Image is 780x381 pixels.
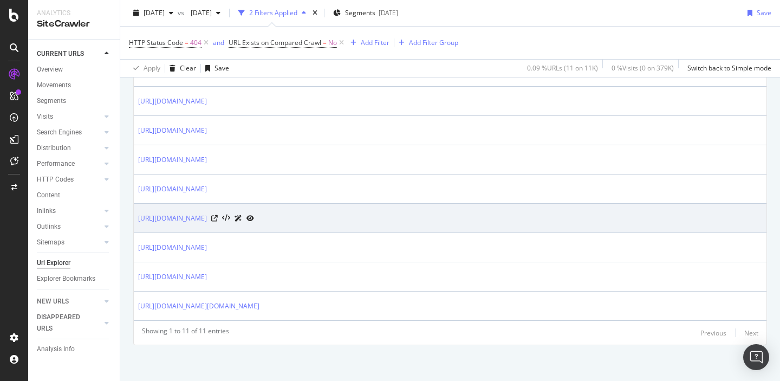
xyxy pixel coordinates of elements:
[394,36,458,49] button: Add Filter Group
[138,242,207,253] a: [URL][DOMAIN_NAME]
[138,301,259,312] a: [URL][DOMAIN_NAME][DOMAIN_NAME]
[37,18,111,30] div: SiteCrawler
[37,190,112,201] a: Content
[138,125,207,136] a: [URL][DOMAIN_NAME]
[37,48,84,60] div: CURRENT URLS
[129,38,183,47] span: HTTP Status Code
[138,96,207,107] a: [URL][DOMAIN_NAME]
[37,9,111,18] div: Analytics
[683,60,771,77] button: Switch back to Simple mode
[138,213,207,224] a: [URL][DOMAIN_NAME]
[37,127,82,138] div: Search Engines
[361,38,389,47] div: Add Filter
[180,63,196,73] div: Clear
[37,127,101,138] a: Search Engines
[743,4,771,22] button: Save
[37,296,101,307] a: NEW URLS
[185,38,188,47] span: =
[37,221,101,233] a: Outlinks
[213,38,224,47] div: and
[744,328,758,338] div: Next
[165,60,196,77] button: Clear
[757,8,771,17] div: Save
[37,95,112,107] a: Segments
[687,63,771,73] div: Switch back to Simple mode
[37,296,69,307] div: NEW URLS
[190,35,201,50] span: 404
[138,184,207,195] a: [URL][DOMAIN_NAME]
[612,63,674,73] div: 0 % Visits ( 0 on 379K )
[211,215,218,222] a: Visit Online Page
[37,95,66,107] div: Segments
[37,158,75,170] div: Performance
[527,63,598,73] div: 0.09 % URLs ( 11 on 11K )
[186,4,225,22] button: [DATE]
[246,212,254,224] a: URL Inspection
[37,190,60,201] div: Content
[144,8,165,17] span: 2025 Aug. 8th
[37,344,112,355] a: Analysis Info
[37,80,71,91] div: Movements
[744,326,758,339] button: Next
[186,8,212,17] span: 2025 Jul. 30th
[37,64,63,75] div: Overview
[700,328,726,338] div: Previous
[37,257,112,269] a: Url Explorer
[37,273,95,285] div: Explorer Bookmarks
[129,4,178,22] button: [DATE]
[37,158,101,170] a: Performance
[144,63,160,73] div: Apply
[37,143,71,154] div: Distribution
[700,326,726,339] button: Previous
[37,237,101,248] a: Sitemaps
[37,237,64,248] div: Sitemaps
[234,4,310,22] button: 2 Filters Applied
[310,8,320,18] div: times
[37,174,74,185] div: HTTP Codes
[37,64,112,75] a: Overview
[129,60,160,77] button: Apply
[37,312,101,334] a: DISAPPEARED URLS
[201,60,229,77] button: Save
[235,212,242,224] a: AI Url Details
[37,80,112,91] a: Movements
[37,221,61,233] div: Outlinks
[37,205,56,217] div: Inlinks
[178,8,186,17] span: vs
[743,344,769,370] div: Open Intercom Messenger
[229,38,321,47] span: URL Exists on Compared Crawl
[346,36,389,49] button: Add Filter
[37,257,70,269] div: Url Explorer
[138,272,207,282] a: [URL][DOMAIN_NAME]
[328,35,337,50] span: No
[213,37,224,48] button: and
[37,48,101,60] a: CURRENT URLS
[214,63,229,73] div: Save
[37,312,92,334] div: DISAPPEARED URLS
[142,326,229,339] div: Showing 1 to 11 of 11 entries
[409,38,458,47] div: Add Filter Group
[37,174,101,185] a: HTTP Codes
[37,344,75,355] div: Analysis Info
[37,273,112,285] a: Explorer Bookmarks
[37,111,53,122] div: Visits
[222,215,230,222] button: View HTML Source
[379,8,398,17] div: [DATE]
[329,4,402,22] button: Segments[DATE]
[345,8,375,17] span: Segments
[323,38,327,47] span: =
[138,154,207,165] a: [URL][DOMAIN_NAME]
[37,143,101,154] a: Distribution
[37,111,101,122] a: Visits
[249,8,297,17] div: 2 Filters Applied
[37,205,101,217] a: Inlinks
